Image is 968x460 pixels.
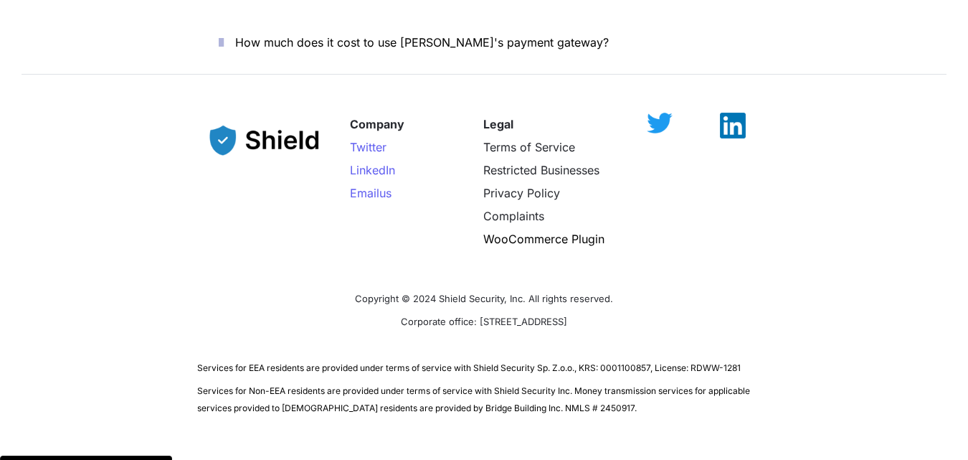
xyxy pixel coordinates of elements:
[483,117,513,131] strong: Legal
[350,186,379,200] span: Email
[350,186,392,200] a: Emailus
[197,385,752,413] span: Services for Non-EEA residents are provided under terms of service with Shield Security Inc. Mone...
[483,186,560,200] a: Privacy Policy
[379,186,392,200] span: us
[350,163,395,177] a: LinkedIn
[483,163,599,177] a: Restricted Businesses
[350,140,386,154] a: Twitter
[197,362,741,373] span: Services for EEA residents are provided under terms of service with Shield Security Sp. Z.o.o., K...
[355,293,613,304] span: Copyright © 2024 Shield Security, Inc. All rights reserved.
[483,209,544,223] a: Complaints
[401,316,567,327] span: Corporate office: [STREET_ADDRESS]
[197,20,771,65] button: How much does it cost to use [PERSON_NAME]'s payment gateway?
[350,117,404,131] strong: Company
[483,232,604,246] a: WooCommerce Plugin
[235,35,609,50] span: How much does it cost to use [PERSON_NAME]'s payment gateway?
[483,140,575,154] a: Terms of Service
